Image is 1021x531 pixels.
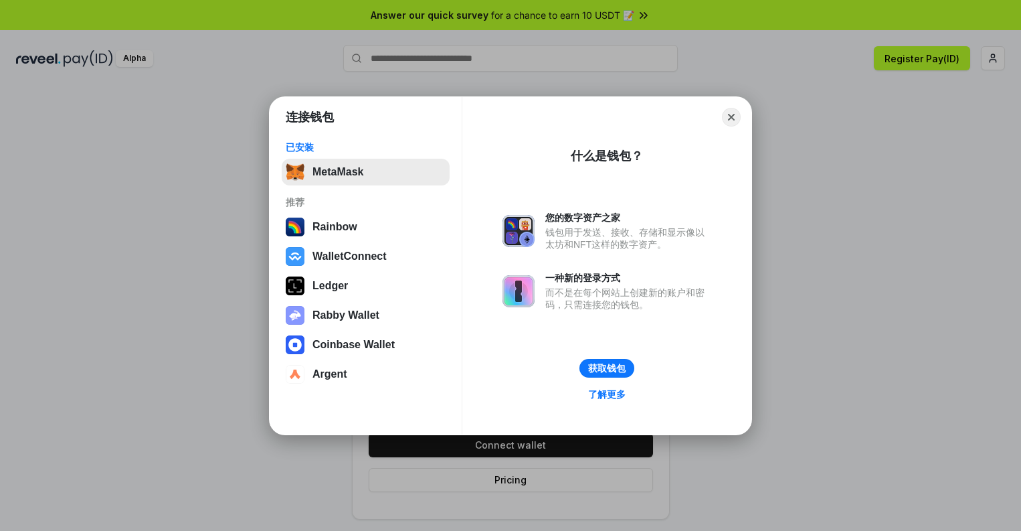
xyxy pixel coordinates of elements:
div: Rabby Wallet [312,309,379,321]
div: 而不是在每个网站上创建新的账户和密码，只需连接您的钱包。 [545,287,711,311]
button: Coinbase Wallet [282,331,450,358]
img: svg+xml,%3Csvg%20xmlns%3D%22http%3A%2F%2Fwww.w3.org%2F2000%2Fsvg%22%20fill%3D%22none%22%20viewBox... [286,306,304,325]
div: WalletConnect [312,250,387,262]
img: svg+xml,%3Csvg%20width%3D%2228%22%20height%3D%2228%22%20viewBox%3D%220%200%2028%2028%22%20fill%3D... [286,247,304,266]
button: WalletConnect [282,243,450,270]
img: svg+xml,%3Csvg%20width%3D%22120%22%20height%3D%22120%22%20viewBox%3D%220%200%20120%20120%22%20fil... [286,218,304,236]
div: 什么是钱包？ [571,148,643,164]
div: MetaMask [312,166,363,178]
img: svg+xml,%3Csvg%20xmlns%3D%22http%3A%2F%2Fwww.w3.org%2F2000%2Fsvg%22%20fill%3D%22none%22%20viewBox... [502,215,535,247]
button: Argent [282,361,450,388]
div: 获取钱包 [588,362,626,374]
button: MetaMask [282,159,450,185]
img: svg+xml,%3Csvg%20fill%3D%22none%22%20height%3D%2233%22%20viewBox%3D%220%200%2035%2033%22%20width%... [286,163,304,181]
div: 您的数字资产之家 [545,212,711,224]
div: Rainbow [312,221,357,233]
button: 获取钱包 [579,359,634,378]
div: 钱包用于发送、接收、存储和显示像以太坊和NFT这样的数字资产。 [545,226,711,250]
div: Argent [312,368,347,380]
div: Ledger [312,280,348,292]
h1: 连接钱包 [286,109,334,125]
img: svg+xml,%3Csvg%20xmlns%3D%22http%3A%2F%2Fwww.w3.org%2F2000%2Fsvg%22%20width%3D%2228%22%20height%3... [286,277,304,295]
div: 已安装 [286,141,446,153]
a: 了解更多 [580,386,634,403]
div: Coinbase Wallet [312,339,395,351]
img: svg+xml,%3Csvg%20xmlns%3D%22http%3A%2F%2Fwww.w3.org%2F2000%2Fsvg%22%20fill%3D%22none%22%20viewBox... [502,275,535,307]
button: Close [722,108,741,127]
button: Rainbow [282,214,450,240]
img: svg+xml,%3Csvg%20width%3D%2228%22%20height%3D%2228%22%20viewBox%3D%220%200%2028%2028%22%20fill%3D... [286,365,304,384]
button: Ledger [282,273,450,299]
div: 推荐 [286,196,446,208]
div: 了解更多 [588,388,626,400]
div: 一种新的登录方式 [545,272,711,284]
img: svg+xml,%3Csvg%20width%3D%2228%22%20height%3D%2228%22%20viewBox%3D%220%200%2028%2028%22%20fill%3D... [286,335,304,354]
button: Rabby Wallet [282,302,450,329]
